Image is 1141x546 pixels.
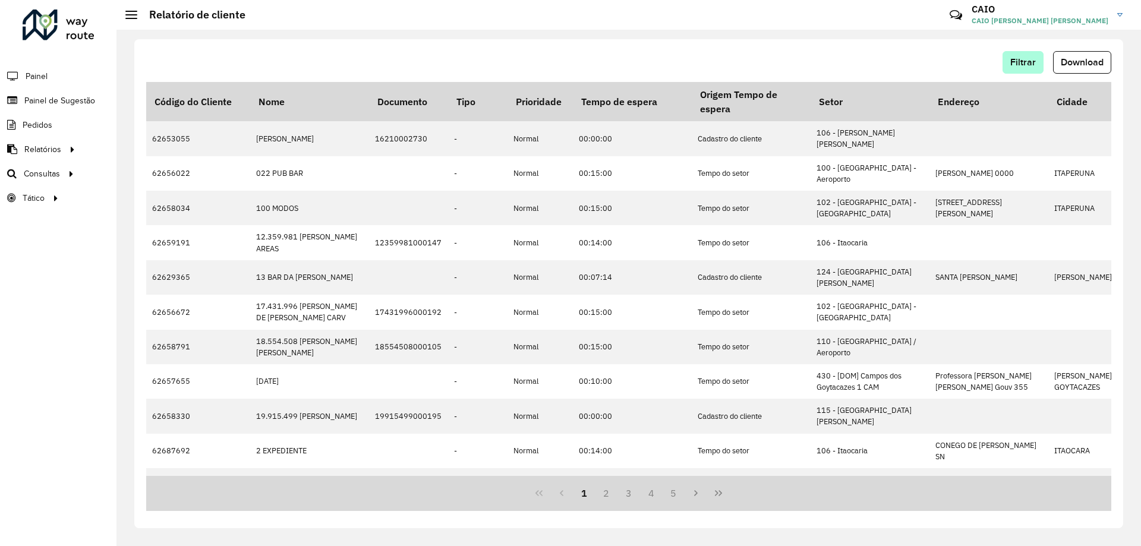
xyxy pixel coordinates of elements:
[811,121,929,156] td: 106 - [PERSON_NAME] [PERSON_NAME]
[811,399,929,433] td: 115 - [GEOGRAPHIC_DATA][PERSON_NAME]
[573,364,692,399] td: 00:10:00
[146,364,250,399] td: 62657655
[811,330,929,364] td: 110 - [GEOGRAPHIC_DATA] / Aeroporto
[692,434,811,468] td: Tempo do setor
[448,156,508,191] td: -
[573,121,692,156] td: 00:00:00
[250,121,369,156] td: [PERSON_NAME]
[250,191,369,225] td: 100 MODOS
[448,434,508,468] td: -
[250,468,369,503] td: 21.895.570 [PERSON_NAME]
[707,482,730,504] button: Last Page
[573,295,692,329] td: 00:15:00
[146,82,250,121] th: Código do Cliente
[692,82,811,121] th: Origem Tempo de espera
[448,330,508,364] td: -
[146,156,250,191] td: 62656022
[692,156,811,191] td: Tempo do setor
[250,434,369,468] td: 2 EXPEDIENTE
[146,121,250,156] td: 62653055
[146,295,250,329] td: 62656672
[369,295,448,329] td: 17431996000192
[508,468,573,503] td: Normal
[692,225,811,260] td: Tempo do setor
[24,168,60,180] span: Consultas
[811,434,929,468] td: 106 - Itaocaria
[508,399,573,433] td: Normal
[692,364,811,399] td: Tempo do setor
[1010,57,1036,67] span: Filtrar
[250,364,369,399] td: [DATE]
[24,143,61,156] span: Relatórios
[929,364,1048,399] td: Professora [PERSON_NAME] [PERSON_NAME] Gouv 355
[369,330,448,364] td: 18554508000105
[448,295,508,329] td: -
[972,15,1108,26] span: CAIO [PERSON_NAME] [PERSON_NAME]
[448,121,508,156] td: -
[811,364,929,399] td: 430 - [DOM] Campos dos Goytacazes 1 CAM
[23,192,45,204] span: Tático
[663,482,685,504] button: 5
[692,399,811,433] td: Cadastro do cliente
[692,121,811,156] td: Cadastro do cliente
[146,399,250,433] td: 62658330
[146,260,250,295] td: 62629365
[573,260,692,295] td: 00:07:14
[692,260,811,295] td: Cadastro do cliente
[573,225,692,260] td: 00:14:00
[929,82,1048,121] th: Endereço
[448,191,508,225] td: -
[508,330,573,364] td: Normal
[508,121,573,156] td: Normal
[448,82,508,121] th: Tipo
[250,399,369,433] td: 19.915.499 [PERSON_NAME]
[369,82,448,121] th: Documento
[573,399,692,433] td: 00:00:00
[811,82,929,121] th: Setor
[573,434,692,468] td: 00:14:00
[640,482,663,504] button: 4
[508,364,573,399] td: Normal
[929,191,1048,225] td: [STREET_ADDRESS][PERSON_NAME]
[508,82,573,121] th: Prioridade
[811,225,929,260] td: 106 - Itaocaria
[508,191,573,225] td: Normal
[508,434,573,468] td: Normal
[692,295,811,329] td: Tempo do setor
[250,330,369,364] td: 18.554.508 [PERSON_NAME] [PERSON_NAME]
[811,156,929,191] td: 100 - [GEOGRAPHIC_DATA] - Aeroporto
[137,8,245,21] h2: Relatório de cliente
[26,70,48,83] span: Painel
[573,468,692,503] td: 00:15:00
[250,295,369,329] td: 17.431.996 [PERSON_NAME] DE [PERSON_NAME] CARV
[617,482,640,504] button: 3
[250,225,369,260] td: 12.359.981 [PERSON_NAME] AREAS
[811,260,929,295] td: 124 - [GEOGRAPHIC_DATA][PERSON_NAME]
[929,260,1048,295] td: SANTA [PERSON_NAME]
[573,82,692,121] th: Tempo de espera
[573,482,595,504] button: 1
[448,468,508,503] td: -
[573,156,692,191] td: 00:15:00
[692,468,811,503] td: Tempo do setor
[250,156,369,191] td: 022 PUB BAR
[250,260,369,295] td: 13 BAR DA [PERSON_NAME]
[811,191,929,225] td: 102 - [GEOGRAPHIC_DATA] - [GEOGRAPHIC_DATA]
[448,399,508,433] td: -
[685,482,707,504] button: Next Page
[508,225,573,260] td: Normal
[369,225,448,260] td: 12359981000147
[448,225,508,260] td: -
[448,364,508,399] td: -
[573,191,692,225] td: 00:15:00
[1053,51,1111,74] button: Download
[508,295,573,329] td: Normal
[1061,57,1104,67] span: Download
[448,260,508,295] td: -
[369,468,448,503] td: 21895570000167
[369,399,448,433] td: 19915499000195
[146,225,250,260] td: 62659191
[929,156,1048,191] td: [PERSON_NAME] 0000
[573,330,692,364] td: 00:15:00
[23,119,52,131] span: Pedidos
